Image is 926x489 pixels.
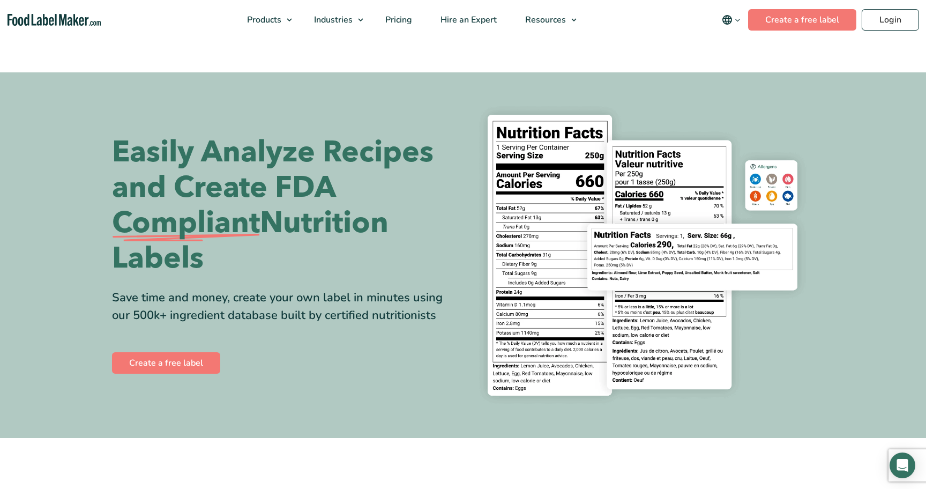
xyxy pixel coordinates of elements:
span: Pricing [382,14,413,26]
div: Save time and money, create your own label in minutes using our 500k+ ingredient database built b... [112,289,455,324]
a: Create a free label [112,352,220,374]
span: Compliant [112,205,260,241]
span: Resources [522,14,567,26]
h1: Easily Analyze Recipes and Create FDA Nutrition Labels [112,135,455,276]
div: Open Intercom Messenger [890,453,915,478]
span: Hire an Expert [437,14,498,26]
a: Login [862,9,919,31]
span: Products [244,14,282,26]
span: Industries [311,14,354,26]
a: Create a free label [748,9,856,31]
